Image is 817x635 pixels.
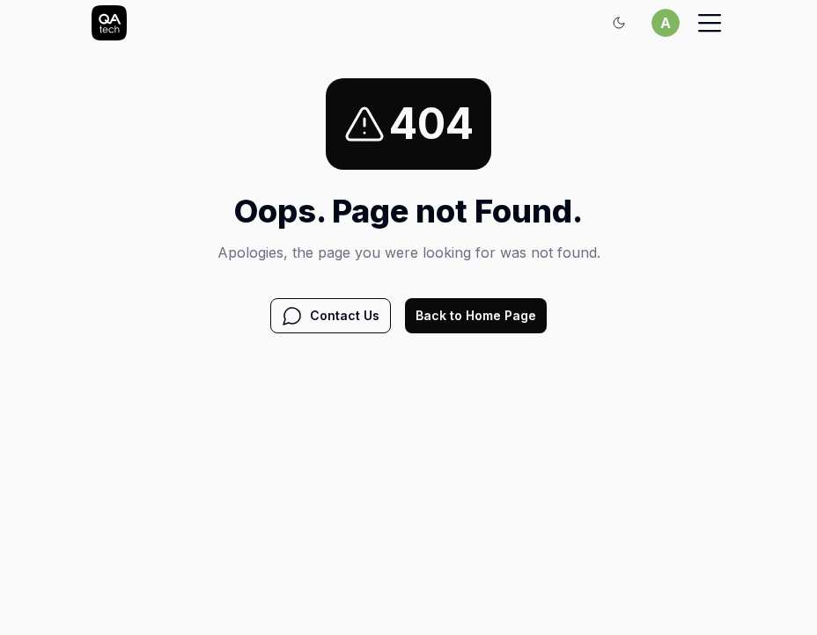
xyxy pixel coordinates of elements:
button: a [651,9,680,37]
h1: Oops. Page not Found. [217,187,600,235]
button: Contact Us [270,298,391,333]
span: 404 [389,92,474,156]
button: Back to Home Page [405,298,547,333]
p: Apologies, the page you were looking for was not found. [217,242,600,263]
